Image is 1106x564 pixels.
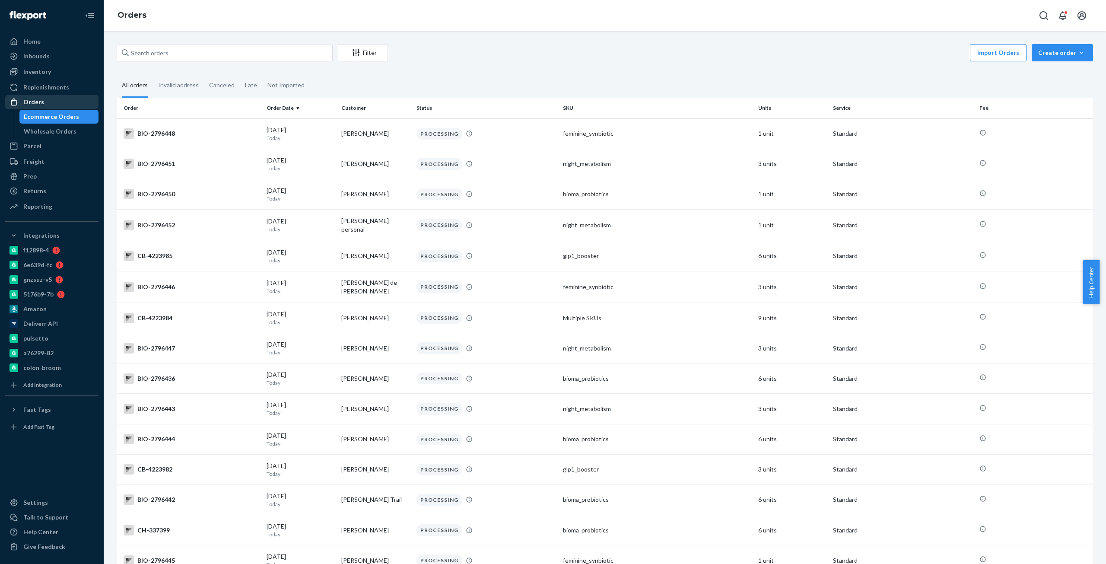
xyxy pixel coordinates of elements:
[124,434,260,444] div: BIO-2796444
[267,186,334,202] div: [DATE]
[755,118,829,149] td: 1 unit
[118,10,146,20] a: Orders
[245,74,257,96] div: Late
[23,52,50,61] div: Inbounds
[23,187,46,195] div: Returns
[833,252,973,260] p: Standard
[23,319,58,328] div: Deliverr API
[24,127,76,136] div: Wholesale Orders
[124,525,260,535] div: CH-337399
[338,44,388,61] button: Filter
[338,209,413,241] td: [PERSON_NAME] personal
[23,98,44,106] div: Orders
[23,246,49,255] div: f12898-4
[267,500,334,508] p: Today
[5,346,99,360] a: a76299-82
[23,67,51,76] div: Inventory
[267,287,334,295] p: Today
[23,498,48,507] div: Settings
[416,188,462,200] div: PROCESSING
[563,252,751,260] div: glp1_booster
[23,381,62,389] div: Add Integration
[563,435,751,443] div: bioma_probiotics
[5,510,99,524] a: Talk to Support
[5,287,99,301] a: 5176b9-7b
[267,310,334,326] div: [DATE]
[338,179,413,209] td: [PERSON_NAME]
[341,104,409,112] div: Customer
[833,283,973,291] p: Standard
[755,394,829,424] td: 3 units
[267,462,334,478] div: [DATE]
[413,98,559,118] th: Status
[117,98,263,118] th: Order
[23,37,41,46] div: Home
[23,202,52,211] div: Reporting
[755,179,829,209] td: 1 unit
[19,124,99,138] a: Wholesale Orders
[338,394,413,424] td: [PERSON_NAME]
[267,279,334,295] div: [DATE]
[970,44,1027,61] button: Import Orders
[338,454,413,484] td: [PERSON_NAME]
[755,271,829,303] td: 3 units
[5,496,99,510] a: Settings
[267,340,334,356] div: [DATE]
[416,494,462,506] div: PROCESSING
[755,303,829,333] td: 9 units
[833,221,973,229] p: Standard
[5,540,99,554] button: Give Feedback
[755,209,829,241] td: 1 unit
[124,404,260,414] div: BIO-2796443
[755,454,829,484] td: 3 units
[563,344,751,353] div: night_metabolism
[124,251,260,261] div: CB-4223985
[267,195,334,202] p: Today
[829,98,976,118] th: Service
[563,159,751,168] div: night_metabolism
[23,83,69,92] div: Replenishments
[23,305,47,313] div: Amazon
[338,241,413,271] td: [PERSON_NAME]
[5,243,99,257] a: f12898-4
[755,363,829,394] td: 6 units
[267,431,334,447] div: [DATE]
[124,159,260,169] div: BIO-2796451
[1054,7,1071,24] button: Open notifications
[416,250,462,262] div: PROCESSING
[338,515,413,545] td: [PERSON_NAME]
[124,343,260,354] div: BIO-2796447
[833,190,973,198] p: Standard
[122,74,148,98] div: All orders
[111,3,153,28] ol: breadcrumbs
[23,405,51,414] div: Fast Tags
[5,65,99,79] a: Inventory
[23,290,54,299] div: 5176b9-7b
[267,134,334,142] p: Today
[338,271,413,303] td: [PERSON_NAME] de [PERSON_NAME]
[23,513,68,522] div: Talk to Support
[416,281,462,293] div: PROCESSING
[833,435,973,443] p: Standard
[267,370,334,386] div: [DATE]
[338,149,413,179] td: [PERSON_NAME]
[416,524,462,536] div: PROCESSING
[416,342,462,354] div: PROCESSING
[416,403,462,414] div: PROCESSING
[5,35,99,48] a: Home
[1083,260,1100,304] span: Help Center
[416,158,462,170] div: PROCESSING
[5,80,99,94] a: Replenishments
[23,423,54,430] div: Add Fast Tag
[5,49,99,63] a: Inbounds
[124,494,260,505] div: BIO-2796442
[23,157,44,166] div: Freight
[338,48,388,57] div: Filter
[5,378,99,392] a: Add Integration
[267,349,334,356] p: Today
[833,526,973,535] p: Standard
[5,317,99,331] a: Deliverr API
[416,464,462,475] div: PROCESSING
[833,344,973,353] p: Standard
[23,172,37,181] div: Prep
